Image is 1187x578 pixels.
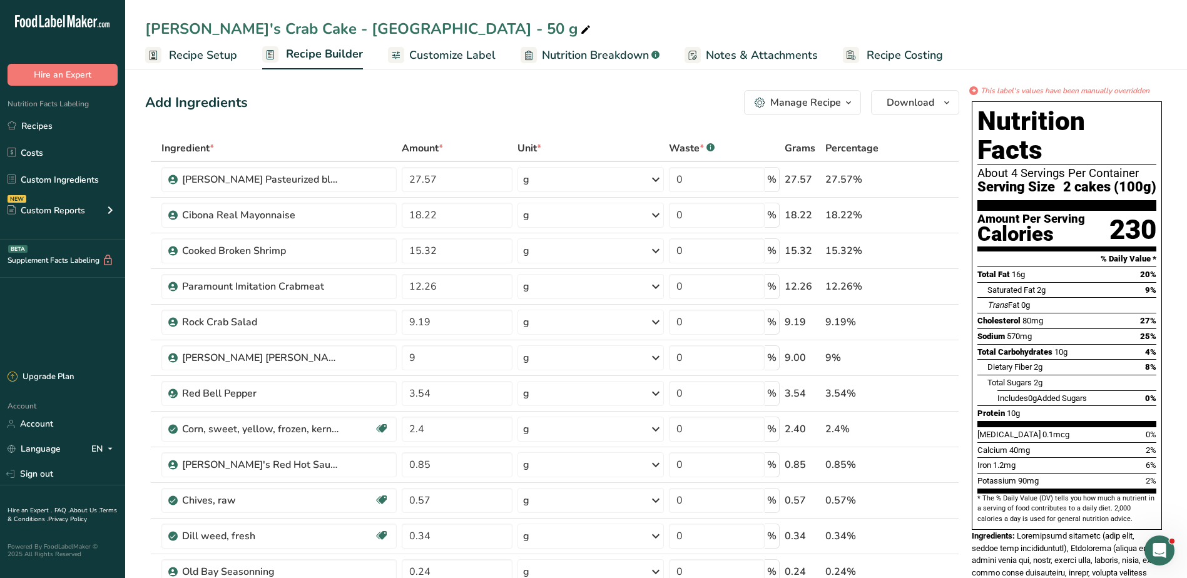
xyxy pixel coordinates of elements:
a: Recipe Costing [843,41,943,69]
span: 6% [1146,460,1156,470]
span: Total Sugars [987,378,1032,387]
span: 20% [1140,270,1156,279]
a: Recipe Setup [145,41,237,69]
span: Dietary Fiber [987,362,1032,372]
div: 18.22 [785,208,820,223]
span: 0% [1146,430,1156,439]
a: About Us . [69,506,99,515]
div: 12.26 [785,279,820,294]
div: 0.34% [825,529,900,544]
i: Trans [987,300,1008,310]
div: g [523,493,529,508]
span: 2% [1146,476,1156,485]
div: Amount Per Serving [977,213,1085,225]
div: Cibona Real Mayonnaise [182,208,339,223]
span: Nutrition Breakdown [542,47,649,64]
div: 3.54% [825,386,900,401]
span: 9% [1145,285,1156,295]
a: FAQ . [54,506,69,515]
span: 4% [1145,347,1156,357]
span: 90mg [1018,476,1039,485]
div: Manage Recipe [770,95,841,110]
span: 1.2mg [993,460,1016,470]
div: [PERSON_NAME]'s Red Hot Sauce [182,457,339,472]
div: Rock Crab Salad [182,315,339,330]
div: Dill weed, fresh [182,529,339,544]
span: 8% [1145,362,1156,372]
div: NEW [8,195,26,203]
a: Recipe Builder [262,40,363,70]
div: Upgrade Plan [8,371,74,383]
h1: Nutrition Facts [977,107,1156,165]
div: Cooked Broken Shrimp [182,243,339,258]
div: 27.57 [785,172,820,187]
div: Chives, raw [182,493,339,508]
span: Sodium [977,332,1005,341]
div: g [523,457,529,472]
div: [PERSON_NAME]'s Crab Cake - [GEOGRAPHIC_DATA] - 50 g [145,18,593,40]
section: * The % Daily Value (DV) tells you how much a nutrient in a serving of food contributes to a dail... [977,494,1156,524]
span: Notes & Attachments [706,47,818,64]
span: Percentage [825,141,879,156]
button: Hire an Expert [8,64,118,86]
a: Customize Label [388,41,496,69]
span: Recipe Setup [169,47,237,64]
i: This label's values have been manually overridden [981,85,1149,96]
div: Powered By FoodLabelMaker © 2025 All Rights Reserved [8,543,118,558]
div: [PERSON_NAME] [PERSON_NAME] Breakcrumb [182,350,339,365]
div: 15.32 [785,243,820,258]
span: 0.1mcg [1042,430,1069,439]
div: 2.40 [785,422,820,437]
span: Ingredients: [972,531,1015,540]
span: Includes Added Sugars [997,393,1087,403]
div: 0.57 [785,493,820,508]
div: 230 [1109,213,1156,246]
span: 16g [1012,270,1025,279]
div: Waste [669,141,715,156]
div: 0.85% [825,457,900,472]
span: Unit [517,141,541,156]
a: Nutrition Breakdown [521,41,660,69]
span: Potassium [977,476,1016,485]
span: Cholesterol [977,316,1021,325]
section: % Daily Value * [977,251,1156,266]
div: [PERSON_NAME] Pasteurized blue crab meat [182,172,339,187]
div: 18.22% [825,208,900,223]
span: Fat [987,300,1019,310]
div: Calories [977,225,1085,243]
div: g [523,243,529,258]
div: 27.57% [825,172,900,187]
div: Add Ingredients [145,93,248,113]
div: g [523,208,529,223]
a: Terms & Conditions . [8,506,117,524]
div: 12.26% [825,279,900,294]
div: BETA [8,245,28,253]
span: Total Fat [977,270,1010,279]
span: 10g [1054,347,1067,357]
span: 570mg [1007,332,1032,341]
span: [MEDICAL_DATA] [977,430,1041,439]
div: 0.57% [825,493,900,508]
span: 2g [1037,285,1046,295]
span: Amount [402,141,443,156]
span: 25% [1140,332,1156,341]
span: 2g [1034,378,1042,387]
span: 10g [1007,408,1020,418]
div: g [523,172,529,187]
div: 9.19 [785,315,820,330]
span: Ingredient [161,141,214,156]
div: g [523,529,529,544]
span: Recipe Builder [286,46,363,63]
div: Paramount Imitation Crabmeat [182,279,339,294]
div: g [523,350,529,365]
span: Total Carbohydrates [977,347,1052,357]
a: Privacy Policy [48,515,87,524]
div: g [523,315,529,330]
div: Red Bell Pepper [182,386,339,401]
span: Iron [977,460,991,470]
div: EN [91,442,118,457]
a: Language [8,438,61,460]
span: Customize Label [409,47,496,64]
span: 2 cakes (100g) [1063,180,1156,195]
div: About 4 Servings Per Container [977,167,1156,180]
